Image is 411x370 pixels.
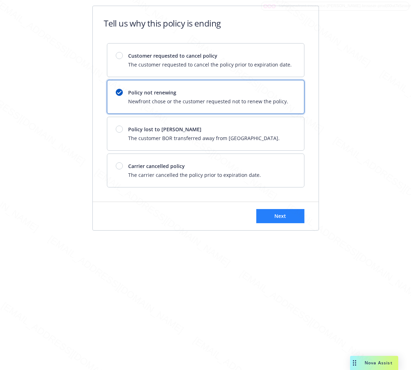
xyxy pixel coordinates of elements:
button: Next [256,209,304,223]
h1: Tell us why this policy is ending [104,17,221,29]
span: Newfront chose or the customer requested not to renew the policy. [129,98,289,105]
div: Drag to move [350,356,359,370]
span: Policy lost to [PERSON_NAME] [129,126,280,133]
span: The customer requested to cancel the policy prior to expiration date. [129,61,292,68]
span: The carrier cancelled the policy prior to expiration date. [129,171,261,179]
span: Nova Assist [365,360,393,366]
button: Nova Assist [350,356,398,370]
span: The customer BOR transferred away from [GEOGRAPHIC_DATA]. [129,134,280,142]
span: Policy not renewing [129,89,289,96]
span: Customer requested to cancel policy [129,52,292,59]
span: Carrier cancelled policy [129,162,261,170]
span: Next [274,213,286,219]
